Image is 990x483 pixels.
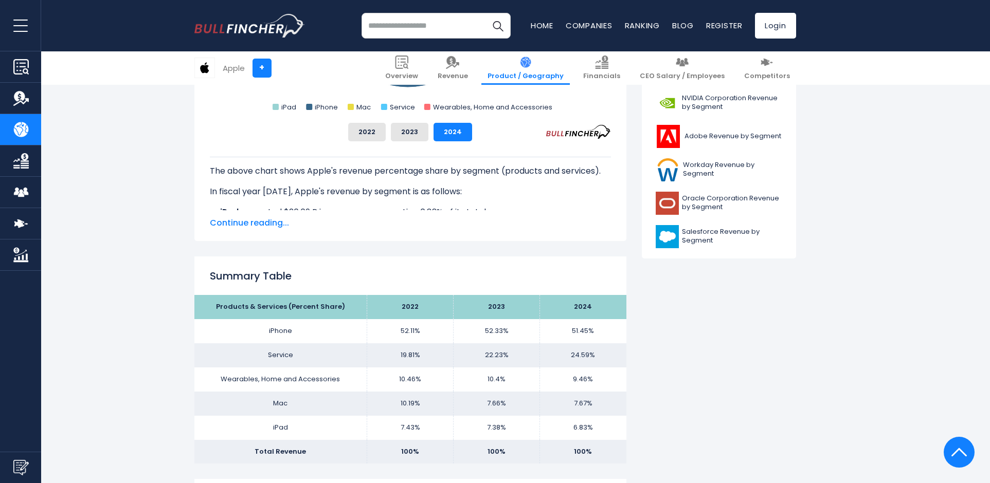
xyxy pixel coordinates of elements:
[194,343,367,367] td: Service
[540,392,626,416] td: 7.67%
[389,102,415,112] text: Service
[379,51,424,85] a: Overview
[253,59,272,78] a: +
[385,72,418,81] span: Overview
[540,319,626,343] td: 51.45%
[488,72,564,81] span: Product / Geography
[223,62,245,74] div: Apple
[540,295,626,319] th: 2024
[656,158,680,181] img: WDAY logo
[682,94,782,112] span: NVIDIA Corporation Revenue by Segment
[683,161,782,178] span: Workday Revenue by Segment
[194,416,367,440] td: iPad
[540,440,626,464] td: 100%
[367,367,454,392] td: 10.46%
[434,123,472,141] button: 2024
[281,102,296,112] text: iPad
[367,295,454,319] th: 2022
[454,343,540,367] td: 22.23%
[583,72,620,81] span: Financials
[210,185,611,198] p: In fiscal year [DATE], Apple's revenue by segment is as follows:
[650,222,788,251] a: Salesforce Revenue by Segment
[625,20,660,31] a: Ranking
[744,72,790,81] span: Competitors
[656,125,681,148] img: ADBE logo
[367,343,454,367] td: 19.81%
[706,20,743,31] a: Register
[210,217,611,229] span: Continue reading...
[485,13,511,39] button: Search
[682,228,782,245] span: Salesforce Revenue by Segment
[194,440,367,464] td: Total Revenue
[210,165,611,177] p: The above chart shows Apple's revenue percentage share by segment (products and services).
[367,392,454,416] td: 10.19%
[640,72,725,81] span: CEO Salary / Employees
[650,122,788,151] a: Adobe Revenue by Segment
[315,102,338,112] text: iPhone
[194,14,305,38] img: bullfincher logo
[540,416,626,440] td: 6.83%
[540,343,626,367] td: 24.59%
[566,20,613,31] a: Companies
[194,14,305,38] a: Go to homepage
[195,58,214,78] img: AAPL logo
[454,392,540,416] td: 7.66%
[481,51,570,85] a: Product / Geography
[220,206,239,218] b: iPad
[650,156,788,184] a: Workday Revenue by Segment
[634,51,731,85] a: CEO Salary / Employees
[367,319,454,343] td: 52.11%
[431,51,474,85] a: Revenue
[656,91,679,115] img: NVDA logo
[367,416,454,440] td: 7.43%
[356,102,370,112] text: Mac
[656,192,679,215] img: ORCL logo
[650,189,788,217] a: Oracle Corporation Revenue by Segment
[540,367,626,392] td: 9.46%
[650,89,788,117] a: NVIDIA Corporation Revenue by Segment
[738,51,796,85] a: Competitors
[454,367,540,392] td: 10.4%
[531,20,553,31] a: Home
[672,20,694,31] a: Blog
[577,51,626,85] a: Financials
[454,416,540,440] td: 7.38%
[755,13,796,39] a: Login
[454,295,540,319] th: 2023
[391,123,428,141] button: 2023
[454,440,540,464] td: 100%
[685,132,781,141] span: Adobe Revenue by Segment
[438,72,468,81] span: Revenue
[682,194,782,212] span: Oracle Corporation Revenue by Segment
[454,319,540,343] td: 52.33%
[194,392,367,416] td: Mac
[194,319,367,343] td: iPhone
[210,206,611,218] li: generated $26.69 B in revenue, representing 6.83% of its total revenue.
[210,268,611,284] h2: Summary Table
[348,123,386,141] button: 2022
[194,295,367,319] th: Products & Services (Percent Share)
[210,157,611,317] div: The for Apple is the iPhone, which represents 51.45% of its total revenue. The for Apple is the i...
[194,367,367,392] td: Wearables, Home and Accessories
[433,102,552,112] text: Wearables, Home and Accessories
[367,440,454,464] td: 100%
[656,225,679,248] img: CRM logo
